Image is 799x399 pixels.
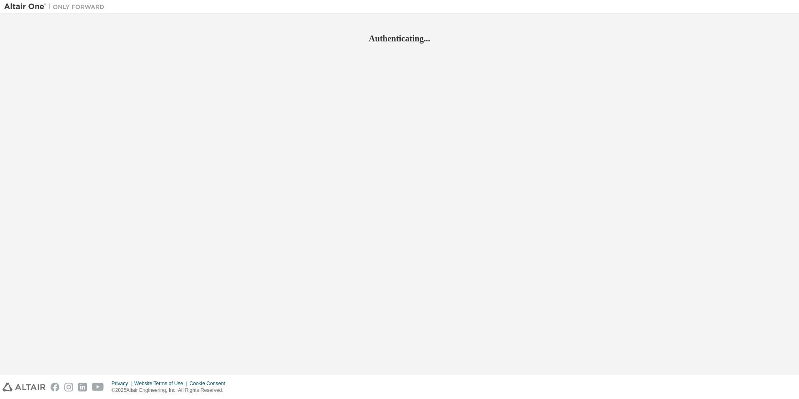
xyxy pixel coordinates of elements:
[4,3,109,11] img: Altair One
[92,383,104,391] img: youtube.svg
[189,380,230,387] div: Cookie Consent
[78,383,87,391] img: linkedin.svg
[134,380,189,387] div: Website Terms of Use
[3,383,46,391] img: altair_logo.svg
[112,380,134,387] div: Privacy
[4,33,795,44] h2: Authenticating...
[112,387,230,394] p: © 2025 Altair Engineering, Inc. All Rights Reserved.
[51,383,59,391] img: facebook.svg
[64,383,73,391] img: instagram.svg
